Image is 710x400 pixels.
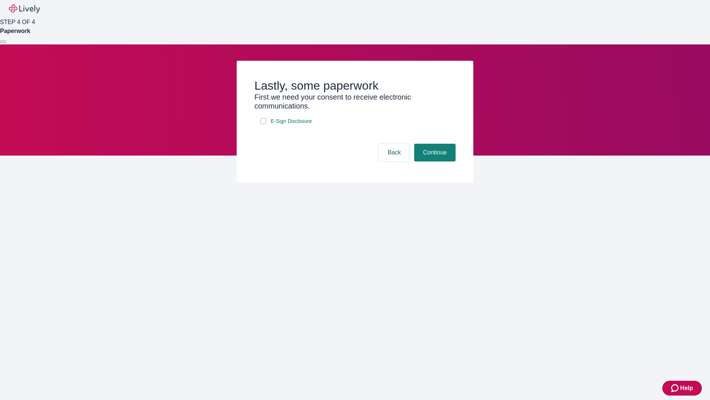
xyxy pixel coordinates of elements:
a: e-sign disclosure document [269,117,313,126]
h3: First we need your consent to receive electronic communications. [254,93,456,110]
img: Lively [9,4,40,13]
button: Back [379,144,410,161]
h2: Lastly, some paperwork [254,79,456,93]
span: Help [680,384,693,393]
span: E-Sign Disclosure [271,117,312,125]
button: Continue [414,144,456,161]
button: Zendesk support iconHelp [662,381,702,396]
svg: Zendesk support icon [671,384,680,393]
